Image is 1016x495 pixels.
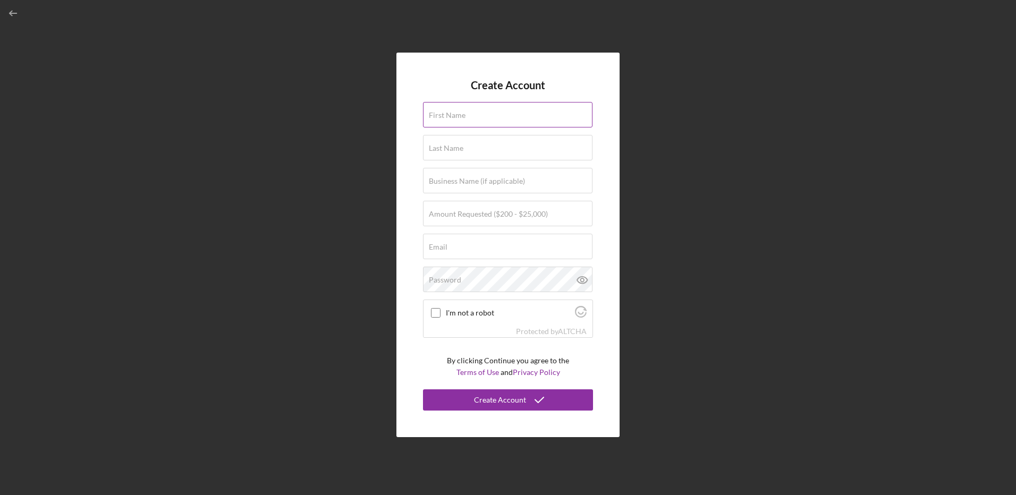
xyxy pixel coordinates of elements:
[558,327,587,336] a: Visit Altcha.org
[456,368,499,377] a: Terms of Use
[513,368,560,377] a: Privacy Policy
[429,177,525,185] label: Business Name (if applicable)
[429,243,447,251] label: Email
[471,79,545,91] h4: Create Account
[516,327,587,336] div: Protected by
[575,310,587,319] a: Visit Altcha.org
[446,309,572,317] label: I'm not a robot
[429,111,465,120] label: First Name
[447,355,569,379] p: By clicking Continue you agree to the and
[429,276,461,284] label: Password
[429,144,463,152] label: Last Name
[423,389,593,411] button: Create Account
[429,210,548,218] label: Amount Requested ($200 - $25,000)
[474,389,526,411] div: Create Account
